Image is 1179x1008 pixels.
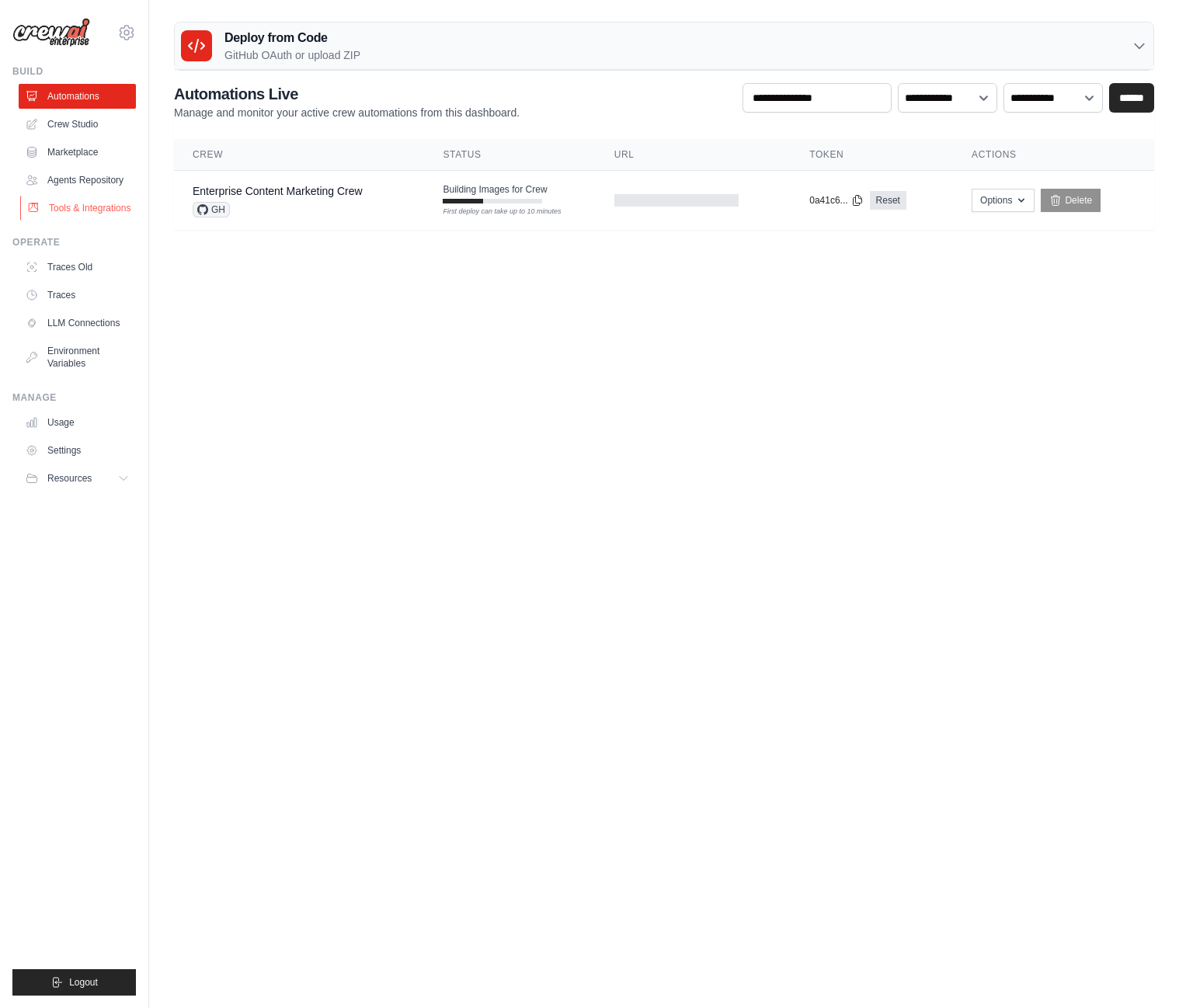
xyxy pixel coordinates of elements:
[47,472,92,485] span: Resources
[19,311,136,335] a: LLM Connections
[12,391,136,404] div: Manage
[12,18,90,47] img: Logo
[19,339,136,376] a: Environment Variables
[174,83,520,105] h2: Automations Live
[443,183,547,196] span: Building Images for Crew
[1041,189,1101,212] a: Delete
[174,105,520,120] p: Manage and monitor your active crew automations from this dashboard.
[19,84,136,109] a: Automations
[12,969,136,996] button: Logout
[870,191,906,210] a: Reset
[20,196,137,221] a: Tools & Integrations
[953,139,1154,171] th: Actions
[19,140,136,165] a: Marketplace
[443,207,542,217] div: First deploy can take up to 10 minutes
[224,47,360,63] p: GitHub OAuth or upload ZIP
[19,410,136,435] a: Usage
[1101,933,1179,1008] iframe: Chat Widget
[809,194,863,207] button: 0a41c6...
[424,139,595,171] th: Status
[972,189,1035,212] button: Options
[596,139,791,171] th: URL
[19,438,136,463] a: Settings
[12,65,136,78] div: Build
[224,29,360,47] h3: Deploy from Code
[19,466,136,491] button: Resources
[174,139,424,171] th: Crew
[193,202,230,217] span: GH
[193,185,363,197] a: Enterprise Content Marketing Crew
[19,255,136,280] a: Traces Old
[19,283,136,308] a: Traces
[12,236,136,249] div: Operate
[19,168,136,193] a: Agents Repository
[69,976,98,989] span: Logout
[791,139,953,171] th: Token
[19,112,136,137] a: Crew Studio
